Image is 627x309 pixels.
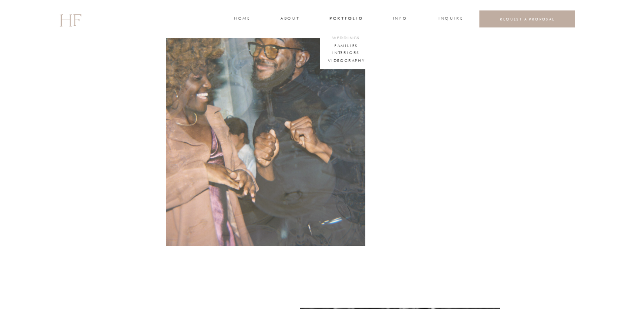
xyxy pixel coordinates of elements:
[328,58,362,65] a: VIDEOGRAPHY
[330,15,362,23] a: portfolio
[333,43,359,51] a: FAMILIES
[59,7,81,32] a: HF
[331,35,361,43] a: WEDDINGS
[438,15,462,23] a: INQUIRE
[392,15,408,23] a: INFO
[486,17,569,21] a: REQUEST A PROPOSAL
[280,15,299,23] a: about
[234,15,250,23] a: home
[332,50,358,58] a: Interiors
